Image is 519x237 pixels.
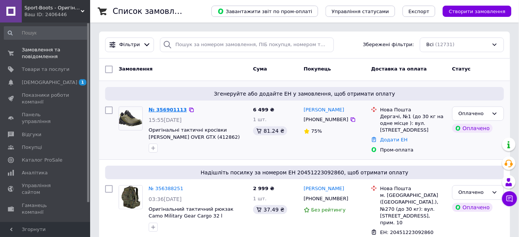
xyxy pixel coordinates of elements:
span: 6 499 ₴ [253,107,274,112]
h1: Список замовлень [113,7,189,16]
span: Показники роботи компанії [22,92,69,105]
input: Пошук за номером замовлення, ПІБ покупця, номером телефону, Email, номером накладної [160,37,334,52]
span: Гаманець компанії [22,202,69,216]
span: Управління сайтом [22,182,69,196]
span: Фільтри [119,41,140,48]
span: Надішліть посилку за номером ЕН 20451223092860, щоб отримати оплату [108,169,501,176]
button: Експорт [403,6,436,17]
div: Дергачі, №1 (до 30 кг на одне місце ): вул. [STREET_ADDRESS] [380,113,446,134]
div: 37.49 ₴ [253,205,287,214]
span: Управління статусами [332,9,389,14]
div: Пром-оплата [380,147,446,153]
span: Покупець [304,66,331,72]
a: Оригінальні тактичні кросівки [PERSON_NAME] OVER GTX (412862) [149,127,240,140]
span: [DEMOGRAPHIC_DATA] [22,79,77,86]
span: (12731) [435,42,455,47]
a: [PERSON_NAME] [304,106,344,114]
button: Управління статусами [326,6,395,17]
span: Замовлення та повідомлення [22,46,69,60]
div: Нова Пошта [380,185,446,192]
div: [PHONE_NUMBER] [302,194,350,204]
span: Аналітика [22,169,48,176]
span: Всі [426,41,434,48]
div: [PHONE_NUMBER] [302,115,350,124]
span: Sport-Boots - Оригінальні товари [24,4,81,11]
span: 2 999 ₴ [253,186,274,191]
a: Додати ЕН [380,137,407,142]
span: 1 шт. [253,196,267,201]
span: Каталог ProSale [22,157,62,163]
span: Відгуки [22,131,41,138]
input: Пошук [4,26,89,40]
span: 15:55[DATE] [149,117,182,123]
span: Згенеруйте або додайте ЕН у замовлення, щоб отримати оплату [108,90,501,97]
span: Товари та послуги [22,66,69,73]
span: Без рейтингу [311,207,346,213]
span: 1 [79,79,86,85]
span: Замовлення [119,66,152,72]
div: 81.24 ₴ [253,126,287,135]
div: Нова Пошта [380,106,446,113]
span: 75% [311,128,322,134]
a: Оригінальний тактичний рюкзак Camo Military Gear Cargo 32 l [149,206,234,219]
div: Ваш ID: 2406446 [24,11,90,18]
span: Статус [452,66,471,72]
span: 1 шт. [253,117,267,122]
span: Cума [253,66,267,72]
button: Завантажити звіт по пром-оплаті [211,6,318,17]
a: [PERSON_NAME] [304,185,344,192]
div: Оплачено [452,203,493,212]
div: Оплачено [452,124,493,133]
div: м. [GEOGRAPHIC_DATA] ([GEOGRAPHIC_DATA].), №270 (до 30 кг): вул. [STREET_ADDRESS], прим. 10 [380,192,446,226]
a: Створити замовлення [435,8,511,14]
span: Панель управління [22,111,69,125]
span: Маркет [22,222,41,228]
div: Оплачено [459,110,489,118]
a: № 356901113 [149,107,187,112]
div: Оплачено [459,189,489,196]
a: Фото товару [119,106,143,130]
a: № 356388251 [149,186,183,191]
button: Чат з покупцем [502,191,517,206]
span: 03:36[DATE] [149,196,182,202]
button: Створити замовлення [443,6,511,17]
span: ЕН: 20451223092860 [380,229,433,235]
img: Фото товару [119,110,142,126]
span: Створити замовлення [449,9,505,14]
span: Доставка та оплата [371,66,427,72]
span: Завантажити звіт по пром-оплаті [217,8,312,15]
img: Фото товару [119,186,142,209]
span: Експорт [409,9,430,14]
span: Збережені фільтри: [363,41,414,48]
a: Фото товару [119,185,143,209]
span: Покупці [22,144,42,151]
